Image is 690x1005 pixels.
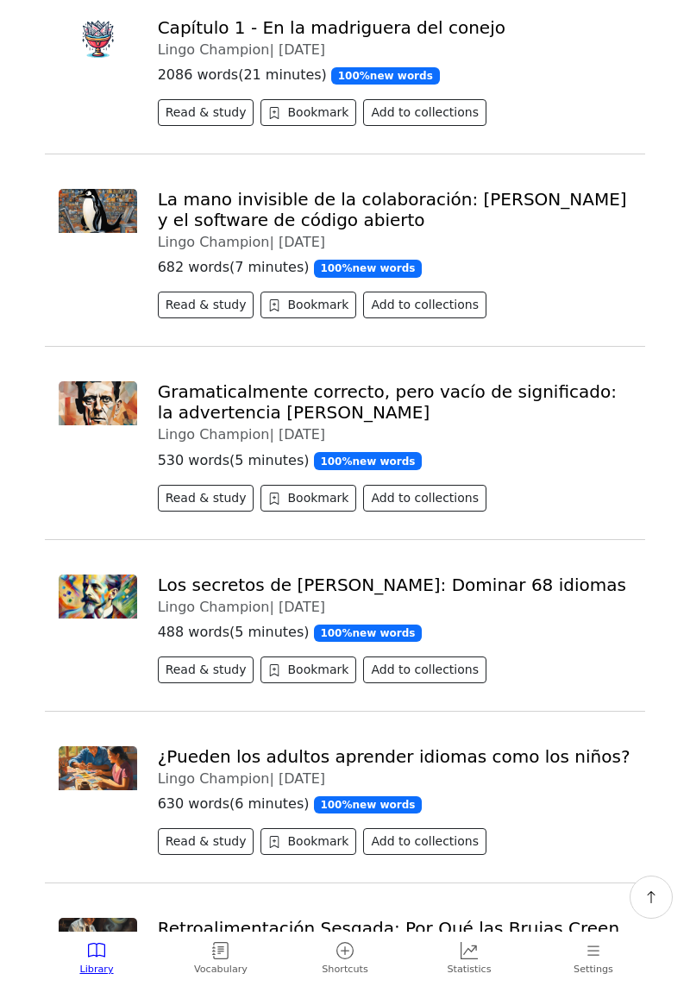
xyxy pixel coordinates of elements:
[158,450,631,471] p: 530 words ( 5 minutes )
[158,622,631,643] p: 488 words ( 5 minutes )
[158,746,630,767] a: ¿Pueden los adultos aprender idiomas como los niños?
[158,41,631,58] div: Lingo Champion |
[158,794,631,814] p: 630 words ( 6 minutes )
[158,836,261,852] a: Read & study
[279,599,325,615] span: [DATE]
[158,234,631,250] div: Lingo Champion |
[158,257,631,278] p: 682 words ( 7 minutes )
[158,493,261,509] a: Read & study
[314,625,423,642] span: 100 % new words
[59,381,137,425] img: image-1732660020425.jpg
[59,189,137,233] img: image-1732660073643.jpg
[279,770,325,787] span: [DATE]
[194,963,248,977] span: Vocabulary
[314,452,423,469] span: 100 % new words
[158,17,505,38] a: Capítulo 1 - En la madriguera del conejo
[158,292,254,318] button: Read & study
[407,935,531,984] a: Statistics
[158,189,627,230] a: La mano invisible de la colaboración: [PERSON_NAME] y el software de código abierto
[279,41,325,58] span: [DATE]
[158,918,619,959] a: Retroalimentación Sesgada: Por Qué las Brujas Creen que Sus Hechizos Funcionan
[158,664,261,681] a: Read & study
[279,234,325,250] span: [DATE]
[158,575,626,595] a: Los secretos de [PERSON_NAME]: Dominar 68 idiomas
[260,292,356,318] button: Bookmark
[574,963,613,977] span: Settings
[314,260,423,277] span: 100 % new words
[158,770,631,787] div: Lingo Champion |
[531,935,655,984] a: Settings
[59,918,137,962] img: image-1732659796241.jpg
[363,485,486,512] button: Add to collections
[59,17,137,61] img: chalice-150x150.cc54ca354a8a7cc43fa2.png
[314,796,423,813] span: 100 % new words
[158,426,631,443] div: Lingo Champion |
[159,935,283,984] a: Vocabulary
[59,575,137,619] img: image-1732659955473.jpg
[315,935,374,984] a: Shortcuts
[363,656,486,683] button: Add to collections
[59,746,137,790] img: image-1732659916012.jpg
[158,656,254,683] button: Read & study
[260,656,356,683] button: Bookmark
[158,381,617,423] a: Gramaticalmente correcto, pero vacío de significado: la advertencia [PERSON_NAME]
[279,426,325,443] span: [DATE]
[34,935,159,984] a: Library
[158,299,261,316] a: Read & study
[260,828,356,855] button: Bookmark
[260,485,356,512] button: Bookmark
[158,485,254,512] button: Read & study
[322,963,367,977] span: Shortcuts
[158,599,631,615] div: Lingo Champion |
[447,963,491,977] span: Statistics
[158,828,254,855] button: Read & study
[363,292,486,318] button: Add to collections
[79,963,113,977] span: Library
[158,99,254,126] button: Read & study
[363,828,486,855] button: Add to collections
[158,65,631,85] p: 2086 words ( 21 minutes )
[260,99,356,126] button: Bookmark
[158,107,261,123] a: Read & study
[331,67,440,85] span: 100 % new words
[363,99,486,126] button: Add to collections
